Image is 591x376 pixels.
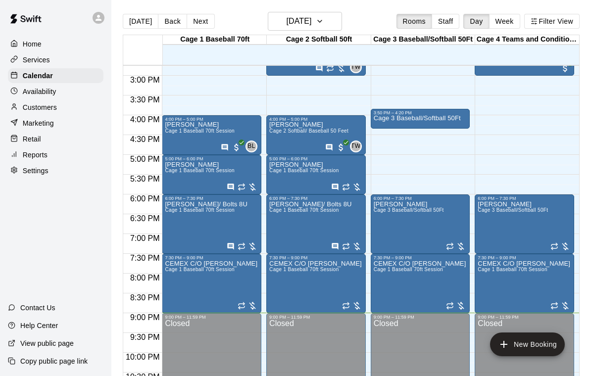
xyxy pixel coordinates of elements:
[128,333,162,341] span: 9:30 PM
[342,183,350,191] span: Recurring event
[8,52,103,67] a: Services
[187,14,214,29] button: Next
[128,115,162,124] span: 4:00 PM
[550,302,558,310] span: Recurring event
[478,315,571,320] div: 9:00 PM – 11:59 PM
[165,156,258,161] div: 5:00 PM – 6:00 PM
[165,196,258,201] div: 6:00 PM – 7:30 PM
[326,64,334,72] span: Recurring event
[128,135,162,143] span: 4:30 PM
[165,168,235,173] span: Cage 1 Baseball 70ft Session
[8,68,103,83] a: Calendar
[463,14,489,29] button: Day
[20,338,74,348] p: View public page
[128,254,162,262] span: 7:30 PM
[23,55,50,65] p: Services
[331,183,339,191] svg: Has notes
[128,95,162,104] span: 3:30 PM
[162,254,261,313] div: 7:30 PM – 9:00 PM: Cage 1 Baseball 70ft Session
[165,128,235,134] span: Cage 1 Baseball 70ft Session
[249,141,257,152] span: Brian Lewis
[128,155,162,163] span: 5:00 PM
[128,234,162,242] span: 7:00 PM
[478,207,548,213] span: Cage 3 Baseball/Softball 50Ft
[269,315,363,320] div: 9:00 PM – 11:59 PM
[266,115,366,155] div: 4:00 PM – 5:00 PM: Cage 2 Softball/ Baseball 50 Feet
[163,35,267,45] div: Cage 1 Baseball 70ft
[475,194,574,254] div: 6:00 PM – 7:30 PM: Cage 3 Baseball/Softball 50Ft
[351,141,360,151] span: TW
[8,116,103,131] div: Marketing
[8,132,103,146] a: Retail
[23,134,41,144] p: Retail
[446,302,454,310] span: Recurring event
[165,117,258,122] div: 4:00 PM – 5:00 PM
[336,142,346,152] span: All customers have paid
[350,61,362,73] div: Taylor Wilhite
[123,353,162,361] span: 10:00 PM
[8,100,103,115] a: Customers
[23,118,54,128] p: Marketing
[162,194,261,254] div: 6:00 PM – 7:30 PM: Cage 1 Baseball 70ft Session
[165,267,235,272] span: Cage 1 Baseball 70ft Session
[371,109,470,129] div: 3:50 PM – 4:20 PM: Cage 3 Baseball/Softball 50Ft
[374,207,444,213] span: Cage 3 Baseball/Softball 50Ft
[432,14,460,29] button: Staff
[286,14,311,28] h6: [DATE]
[227,183,235,191] svg: Has notes
[374,315,467,320] div: 9:00 PM – 11:59 PM
[266,194,366,254] div: 6:00 PM – 7:30 PM: Cage 1 Baseball 70ft Session
[269,117,363,122] div: 4:00 PM – 5:00 PM
[162,155,261,194] div: 5:00 PM – 6:00 PM: Cage 1 Baseball 70ft Session
[269,156,363,161] div: 5:00 PM – 6:00 PM
[232,142,242,152] span: All customers have paid
[478,267,547,272] span: Cage 1 Baseball 70ft Session
[489,14,520,29] button: Week
[162,115,261,155] div: 4:00 PM – 5:00 PM: Cage 1 Baseball 70ft Session
[238,302,246,310] span: Recurring event
[371,194,470,254] div: 6:00 PM – 7:30 PM: Cage 3 Baseball/Softball 50Ft
[8,147,103,162] a: Reports
[550,242,558,250] span: Recurring event
[268,12,342,31] button: [DATE]
[269,168,339,173] span: Cage 1 Baseball 70ft Session
[371,35,475,45] div: Cage 3 Baseball/Softball 50Ft
[269,128,348,134] span: Cage 2 Softball/ Baseball 50 Feet
[221,143,229,151] svg: Has notes
[342,302,350,310] span: Recurring event
[23,71,53,81] p: Calendar
[354,141,362,152] span: Taylor Wilhite
[246,141,257,152] div: Brian Lewis
[478,255,571,260] div: 7:30 PM – 9:00 PM
[8,84,103,99] a: Availability
[342,242,350,250] span: Recurring event
[238,242,246,250] span: Recurring event
[128,175,162,183] span: 5:30 PM
[238,183,246,191] span: Recurring event
[351,62,360,72] span: TW
[490,332,565,356] button: add
[560,63,570,73] span: All customers have paid
[396,14,432,29] button: Rooms
[269,207,339,213] span: Cage 1 Baseball 70ft Session
[128,293,162,302] span: 8:30 PM
[8,37,103,51] div: Home
[23,87,56,96] p: Availability
[475,35,579,45] div: Cage 4 Teams and Condition Training
[269,267,339,272] span: Cage 1 Baseball 70ft Session
[23,39,42,49] p: Home
[266,254,366,313] div: 7:30 PM – 9:00 PM: Cage 1 Baseball 70ft Session
[354,61,362,73] span: Taylor Wilhite
[128,76,162,84] span: 3:00 PM
[374,255,467,260] div: 7:30 PM – 9:00 PM
[269,196,363,201] div: 6:00 PM – 7:30 PM
[374,196,467,201] div: 6:00 PM – 7:30 PM
[325,143,333,151] svg: Has notes
[374,110,467,115] div: 3:50 PM – 4:20 PM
